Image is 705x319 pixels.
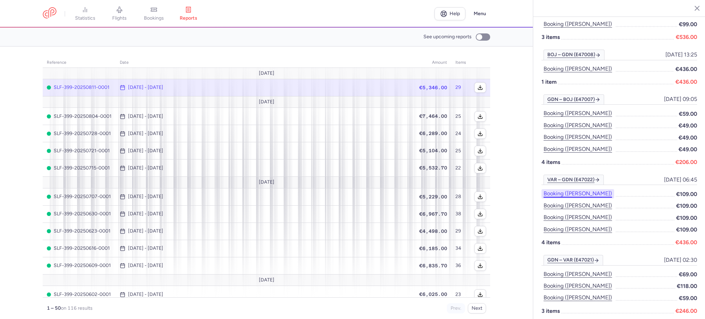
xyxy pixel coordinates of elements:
[128,165,163,171] time: [DATE] - [DATE]
[544,255,603,265] a: GDN – VAR (E47021)
[419,194,447,199] span: €5,229.00
[679,110,697,118] span: €59.00
[678,121,697,130] span: €49.00
[128,228,163,234] time: [DATE] - [DATE]
[679,270,697,279] span: €69.00
[664,96,697,102] span: [DATE] 09:05
[541,20,614,29] button: Booking ([PERSON_NAME])
[47,305,61,311] strong: 1 – 50
[43,7,56,20] a: CitizenPlane red outlined logo
[419,113,447,119] span: €7,464.00
[675,307,697,315] span: €246.00
[47,211,112,217] span: SLF-399-20250630-0001
[128,263,163,268] time: [DATE] - [DATE]
[544,175,604,185] a: VAR – GDN (E47022)
[676,190,697,198] span: €109.00
[112,15,127,21] span: flights
[678,133,697,142] span: €49.00
[423,34,472,40] span: See upcoming reports
[68,6,102,21] a: statistics
[128,114,163,119] time: [DATE] - [DATE]
[541,281,614,290] button: Booking ([PERSON_NAME])
[75,15,95,21] span: statistics
[171,6,206,21] a: reports
[434,7,465,20] a: Help
[259,99,274,105] span: [DATE]
[541,213,614,222] button: Booking ([PERSON_NAME])
[451,159,470,177] td: 22
[665,52,697,58] span: [DATE] 13:25
[415,58,451,68] th: amount
[180,15,197,21] span: reports
[541,64,614,73] button: Booking ([PERSON_NAME])
[676,33,697,41] span: €536.00
[675,158,697,166] span: €206.00
[541,238,697,247] p: 4 items
[451,240,470,257] td: 34
[259,179,274,185] span: [DATE]
[419,131,447,136] span: €6,289.00
[664,177,697,183] span: [DATE] 06:45
[47,263,112,268] span: SLF-399-20250609-0001
[676,225,697,234] span: €109.00
[541,225,614,234] button: Booking ([PERSON_NAME])
[451,188,470,205] td: 28
[664,257,697,263] span: [DATE] 02:30
[541,201,614,210] button: Booking ([PERSON_NAME])
[451,257,470,274] td: 36
[419,228,447,234] span: €4,498.00
[43,58,116,68] th: reference
[675,78,697,86] span: €436.00
[419,291,447,297] span: €6,025.00
[678,145,697,154] span: €49.00
[128,292,163,297] time: [DATE] - [DATE]
[419,246,447,251] span: €6,185.00
[541,158,697,166] p: 4 items
[451,108,470,125] td: 25
[677,282,697,290] span: €118.00
[47,114,112,119] span: SLF-399-20250804-0001
[47,292,112,297] span: SLF-399-20250602-0001
[470,7,490,20] button: Menu
[541,293,614,302] button: Booking ([PERSON_NAME])
[676,202,697,210] span: €109.00
[137,6,171,21] a: bookings
[61,305,93,311] span: on 116 results
[679,294,697,302] span: €59.00
[541,270,614,279] button: Booking ([PERSON_NAME])
[47,228,112,234] span: SLF-399-20250623-0001
[419,211,447,217] span: €6,967.70
[675,238,697,247] span: €436.00
[47,165,112,171] span: SLF-399-20250715-0001
[128,131,163,136] time: [DATE] - [DATE]
[47,131,112,136] span: SLF-399-20250728-0001
[128,246,163,251] time: [DATE] - [DATE]
[419,85,447,90] span: €5,346.00
[419,263,447,268] span: €6,835.70
[451,142,470,159] td: 25
[47,246,112,251] span: SLF-399-20250616-0001
[541,121,614,130] button: Booking ([PERSON_NAME])
[128,194,163,199] time: [DATE] - [DATE]
[144,15,164,21] span: bookings
[47,85,112,90] span: SLF-399-20250811-0001
[541,307,697,315] p: 3 items
[541,133,614,142] button: Booking ([PERSON_NAME])
[128,211,163,217] time: [DATE] - [DATE]
[451,205,470,223] td: 38
[47,148,112,154] span: SLF-399-20250721-0001
[541,109,614,118] button: Booking ([PERSON_NAME])
[451,286,470,303] td: 23
[128,148,163,154] time: [DATE] - [DATE]
[544,94,604,105] a: GDN – BOJ (E47007)
[259,71,274,76] span: [DATE]
[468,303,486,313] button: Next
[675,65,697,73] span: €436.00
[676,214,697,222] span: €109.00
[259,277,274,283] span: [DATE]
[47,194,112,199] span: SLF-399-20250707-0001
[128,85,163,90] time: [DATE] - [DATE]
[451,79,470,96] td: 29
[116,58,415,68] th: date
[679,20,697,29] span: €99.00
